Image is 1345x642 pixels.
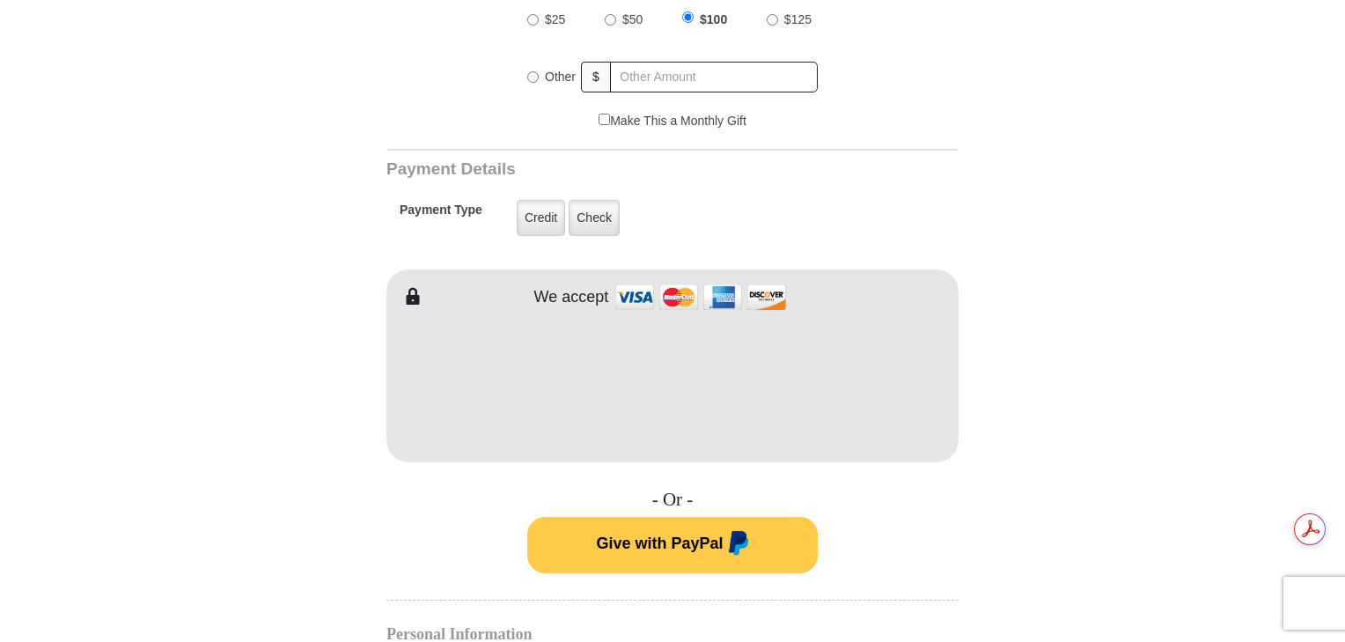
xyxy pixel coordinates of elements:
[622,12,643,26] span: $50
[545,70,576,84] span: Other
[386,159,835,180] h3: Payment Details
[724,531,749,559] img: paypal
[610,62,818,92] input: Other Amount
[581,62,611,92] span: $
[545,12,565,26] span: $25
[534,288,609,307] h4: We accept
[527,517,818,573] button: Give with PayPal
[569,200,620,236] label: Check
[400,203,482,226] h5: Payment Type
[613,278,789,316] img: credit cards accepted
[517,200,565,236] label: Credit
[386,627,959,641] h4: Personal Information
[700,12,727,26] span: $100
[599,112,746,130] label: Make This a Monthly Gift
[599,114,610,125] input: Make This a Monthly Gift
[784,12,812,26] span: $125
[386,489,959,511] h4: - Or -
[596,535,723,552] span: Give with PayPal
